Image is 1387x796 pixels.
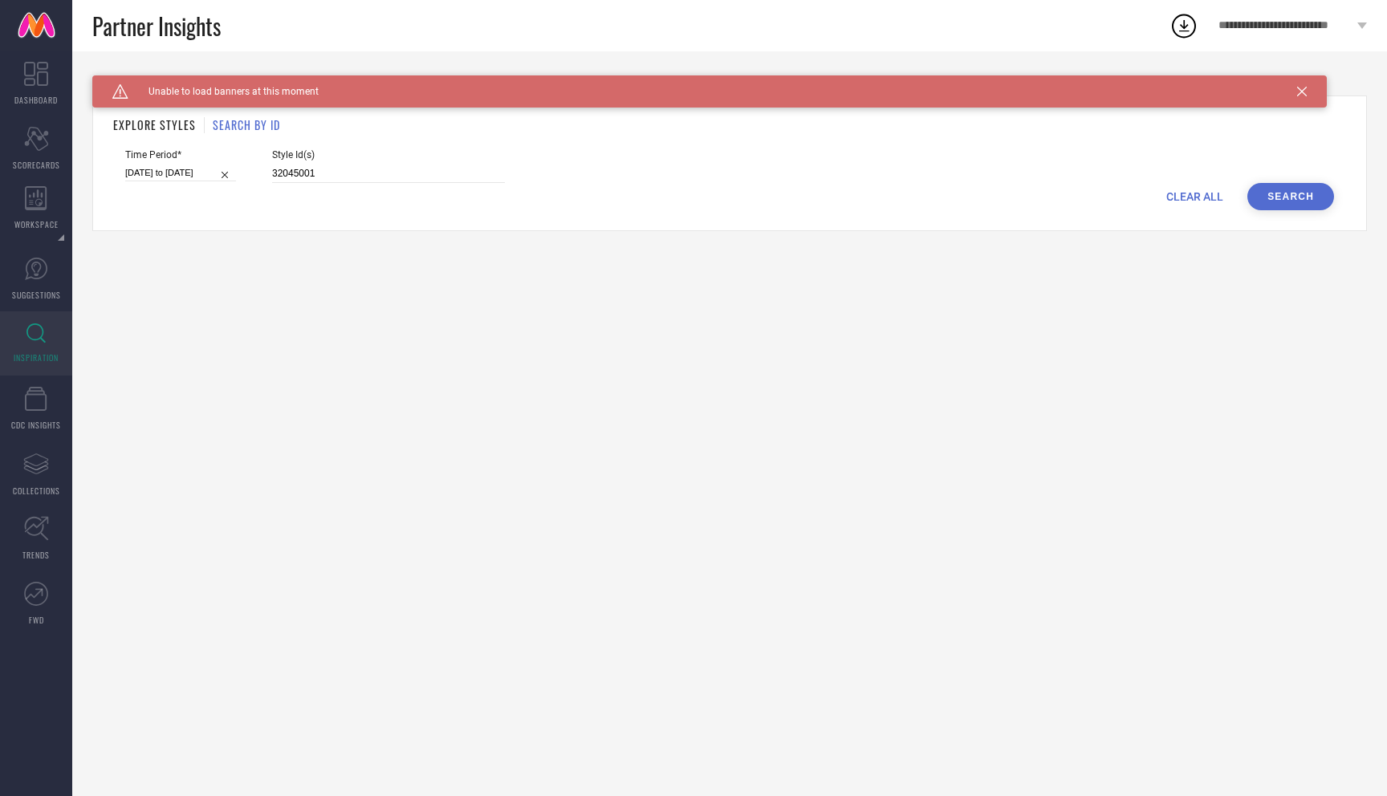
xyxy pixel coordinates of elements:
input: Enter comma separated style ids e.g. 12345, 67890 [272,164,505,183]
div: Back TO Dashboard [92,75,1367,87]
div: Open download list [1169,11,1198,40]
input: Select time period [125,164,236,181]
span: COLLECTIONS [13,485,60,497]
h1: EXPLORE STYLES [113,116,196,133]
button: Search [1247,183,1334,210]
span: WORKSPACE [14,218,59,230]
span: DASHBOARD [14,94,58,106]
span: Style Id(s) [272,149,505,160]
span: INSPIRATION [14,351,59,363]
span: SCORECARDS [13,159,60,171]
span: TRENDS [22,549,50,561]
span: Unable to load banners at this moment [128,86,319,97]
span: Partner Insights [92,10,221,43]
span: CLEAR ALL [1166,190,1223,203]
span: CDC INSIGHTS [11,419,61,431]
h1: SEARCH BY ID [213,116,280,133]
span: SUGGESTIONS [12,289,61,301]
span: Time Period* [125,149,236,160]
span: FWD [29,614,44,626]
